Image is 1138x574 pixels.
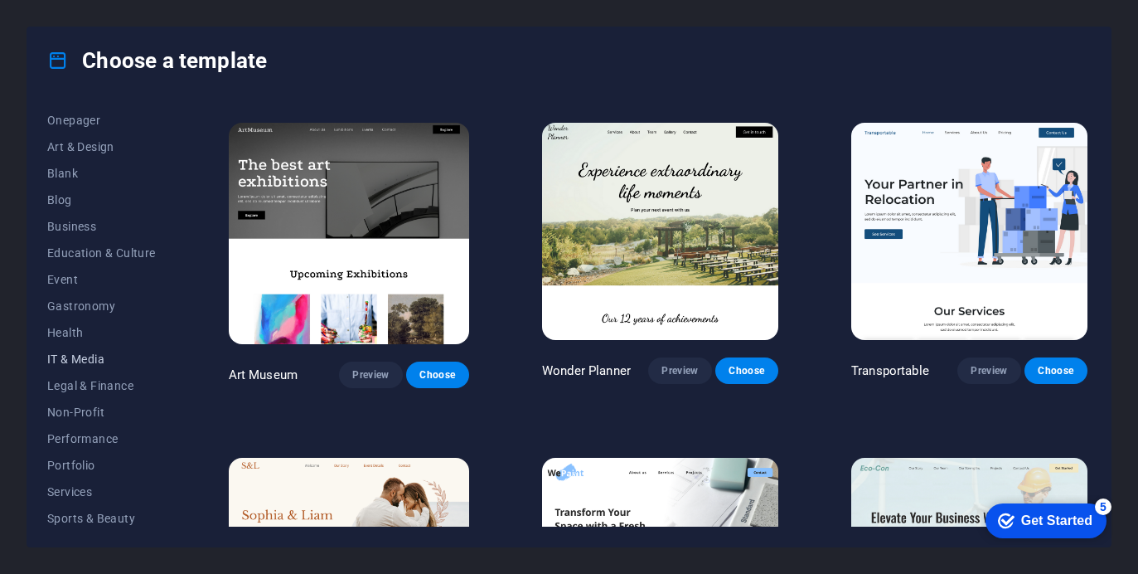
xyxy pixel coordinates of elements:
[47,266,156,293] button: Event
[47,379,156,392] span: Legal & Finance
[715,358,778,384] button: Choose
[229,123,469,345] img: Art Museum
[47,512,156,525] span: Sports & Beauty
[47,326,156,339] span: Health
[419,368,456,382] span: Choose
[47,140,156,153] span: Art & Design
[851,362,929,379] p: Transportable
[47,187,156,213] button: Blog
[47,213,156,240] button: Business
[729,364,765,377] span: Choose
[47,107,156,134] button: Onepager
[47,485,156,499] span: Services
[47,346,156,372] button: IT & Media
[47,246,156,260] span: Education & Culture
[47,399,156,426] button: Non-Profit
[49,18,120,33] div: Get Started
[47,220,156,233] span: Business
[47,432,156,445] span: Performance
[339,362,402,388] button: Preview
[47,293,156,319] button: Gastronomy
[47,134,156,160] button: Art & Design
[661,364,698,377] span: Preview
[542,362,631,379] p: Wonder Planner
[47,353,156,366] span: IT & Media
[957,358,1020,384] button: Preview
[47,273,156,286] span: Event
[47,505,156,532] button: Sports & Beauty
[47,406,156,419] span: Non-Profit
[13,8,134,43] div: Get Started 5 items remaining, 0% complete
[648,358,711,384] button: Preview
[851,123,1087,341] img: Transportable
[229,367,298,383] p: Art Museum
[1038,364,1074,377] span: Choose
[47,240,156,266] button: Education & Culture
[406,362,469,388] button: Choose
[971,364,1007,377] span: Preview
[47,319,156,346] button: Health
[47,452,156,479] button: Portfolio
[352,368,389,382] span: Preview
[47,426,156,452] button: Performance
[47,479,156,505] button: Services
[47,459,156,472] span: Portfolio
[47,193,156,207] span: Blog
[47,47,267,74] h4: Choose a template
[1024,358,1087,384] button: Choose
[542,123,778,341] img: Wonder Planner
[47,167,156,180] span: Blank
[47,160,156,187] button: Blank
[47,372,156,399] button: Legal & Finance
[123,3,139,20] div: 5
[47,114,156,127] span: Onepager
[47,299,156,313] span: Gastronomy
